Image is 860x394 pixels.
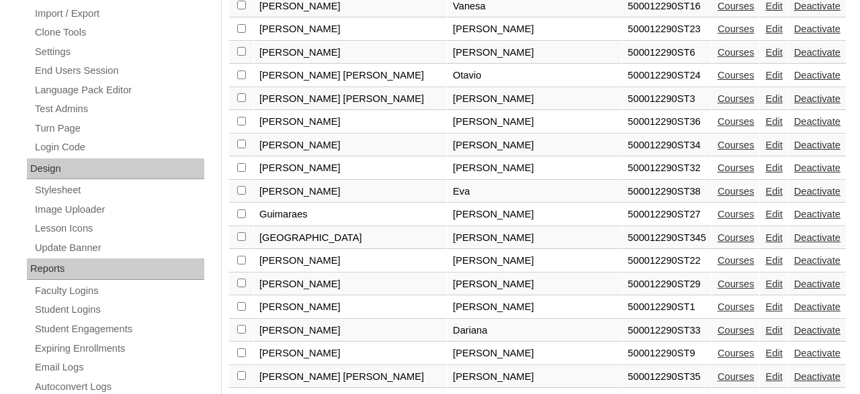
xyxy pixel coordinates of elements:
[447,366,621,389] td: [PERSON_NAME]
[622,366,712,389] td: 500012290ST35
[622,296,712,319] td: 500012290ST1
[34,182,204,199] a: Stylesheet
[794,93,841,104] a: Deactivate
[622,42,712,64] td: 500012290ST6
[34,220,204,237] a: Lesson Icons
[765,232,782,243] a: Edit
[718,325,755,336] a: Courses
[794,162,841,173] a: Deactivate
[794,232,841,243] a: Deactivate
[765,23,782,34] a: Edit
[447,181,621,203] td: Eva
[27,258,204,280] div: Reports
[794,371,841,382] a: Deactivate
[718,47,755,58] a: Courses
[718,116,755,127] a: Courses
[34,82,204,99] a: Language Pack Editor
[718,70,755,81] a: Courses
[794,70,841,81] a: Deactivate
[718,232,755,243] a: Courses
[254,203,447,226] td: Guimaraes
[765,209,782,219] a: Edit
[794,1,841,11] a: Deactivate
[718,186,755,197] a: Courses
[718,301,755,312] a: Courses
[718,93,755,104] a: Courses
[765,93,782,104] a: Edit
[718,348,755,358] a: Courses
[34,120,204,137] a: Turn Page
[622,88,712,111] td: 500012290ST3
[765,255,782,266] a: Edit
[447,18,621,41] td: [PERSON_NAME]
[622,64,712,87] td: 500012290ST24
[794,325,841,336] a: Deactivate
[765,325,782,336] a: Edit
[622,273,712,296] td: 500012290ST29
[622,111,712,134] td: 500012290ST36
[34,101,204,117] a: Test Admins
[447,342,621,365] td: [PERSON_NAME]
[622,227,712,250] td: 500012290ST345
[254,366,447,389] td: [PERSON_NAME] [PERSON_NAME]
[622,134,712,157] td: 500012290ST34
[447,111,621,134] td: [PERSON_NAME]
[447,134,621,157] td: [PERSON_NAME]
[254,18,447,41] td: [PERSON_NAME]
[447,273,621,296] td: [PERSON_NAME]
[34,240,204,256] a: Update Banner
[34,340,204,357] a: Expiring Enrollments
[254,296,447,319] td: [PERSON_NAME]
[765,186,782,197] a: Edit
[794,301,841,312] a: Deactivate
[794,348,841,358] a: Deactivate
[447,250,621,273] td: [PERSON_NAME]
[254,157,447,180] td: [PERSON_NAME]
[447,64,621,87] td: Otavio
[622,157,712,180] td: 500012290ST32
[765,47,782,58] a: Edit
[34,201,204,218] a: Image Uploader
[254,181,447,203] td: [PERSON_NAME]
[254,42,447,64] td: [PERSON_NAME]
[622,18,712,41] td: 500012290ST23
[794,140,841,150] a: Deactivate
[447,296,621,319] td: [PERSON_NAME]
[34,283,204,299] a: Faculty Logins
[34,139,204,156] a: Login Code
[254,88,447,111] td: [PERSON_NAME] [PERSON_NAME]
[765,140,782,150] a: Edit
[765,371,782,382] a: Edit
[718,23,755,34] a: Courses
[254,227,447,250] td: [GEOGRAPHIC_DATA]
[34,301,204,318] a: Student Logins
[718,255,755,266] a: Courses
[447,88,621,111] td: [PERSON_NAME]
[34,44,204,60] a: Settings
[27,158,204,180] div: Design
[765,70,782,81] a: Edit
[718,1,755,11] a: Courses
[765,279,782,289] a: Edit
[794,279,841,289] a: Deactivate
[447,42,621,64] td: [PERSON_NAME]
[447,227,621,250] td: [PERSON_NAME]
[765,301,782,312] a: Edit
[794,116,841,127] a: Deactivate
[794,23,841,34] a: Deactivate
[622,319,712,342] td: 500012290ST33
[254,250,447,273] td: [PERSON_NAME]
[794,255,841,266] a: Deactivate
[765,348,782,358] a: Edit
[718,371,755,382] a: Courses
[622,342,712,365] td: 500012290ST9
[447,319,621,342] td: Dariana
[254,319,447,342] td: [PERSON_NAME]
[34,5,204,22] a: Import / Export
[718,209,755,219] a: Courses
[765,1,782,11] a: Edit
[34,24,204,41] a: Clone Tools
[254,134,447,157] td: [PERSON_NAME]
[718,162,755,173] a: Courses
[622,203,712,226] td: 500012290ST27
